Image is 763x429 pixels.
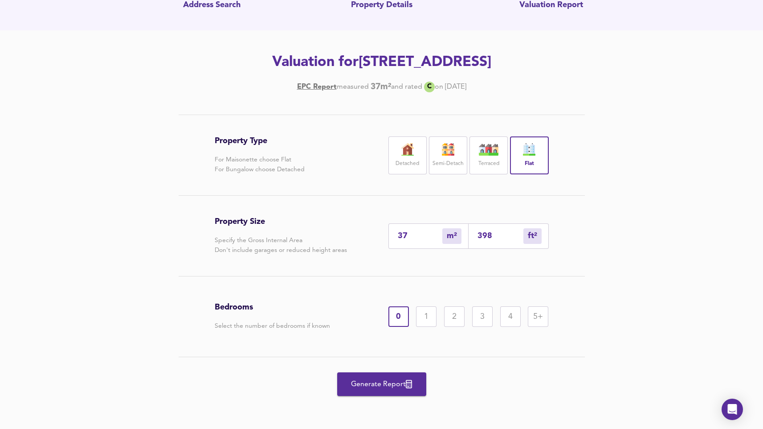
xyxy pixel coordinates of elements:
[130,53,634,72] h2: Valuation for [STREET_ADDRESS]
[346,378,417,391] span: Generate Report
[528,306,548,327] div: 5+
[722,399,743,420] div: Open Intercom Messenger
[477,143,500,156] img: house-icon
[444,306,465,327] div: 2
[215,155,305,174] p: For Maisonette choose Flat For Bungalow choose Detached
[398,231,442,241] input: Enter sqm
[215,321,330,331] p: Select the number of bedrooms if known
[371,82,391,92] b: 37 m²
[433,158,464,169] label: Semi-Detach
[518,143,540,156] img: flat-icon
[525,158,534,169] label: Flat
[523,228,542,244] div: m²
[442,228,461,244] div: m²
[424,82,435,92] div: C
[215,136,305,146] h3: Property Type
[469,136,508,174] div: Terraced
[297,82,466,92] div: [DATE]
[297,82,337,92] a: EPC Report
[215,217,347,227] h3: Property Size
[510,136,548,174] div: Flat
[477,231,523,241] input: Sqft
[388,136,427,174] div: Detached
[478,158,499,169] label: Terraced
[388,306,409,327] div: 0
[472,306,493,327] div: 3
[416,306,437,327] div: 1
[437,143,459,156] img: house-icon
[500,306,521,327] div: 4
[337,372,426,396] button: Generate Report
[435,82,443,92] div: on
[396,158,419,169] label: Detached
[391,82,422,92] div: and rated
[215,302,330,312] h3: Bedrooms
[429,136,467,174] div: Semi-Detach
[215,235,347,255] p: Specify the Gross Internal Area Don't include garages or reduced height areas
[337,82,369,92] div: measured
[396,143,419,156] img: house-icon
